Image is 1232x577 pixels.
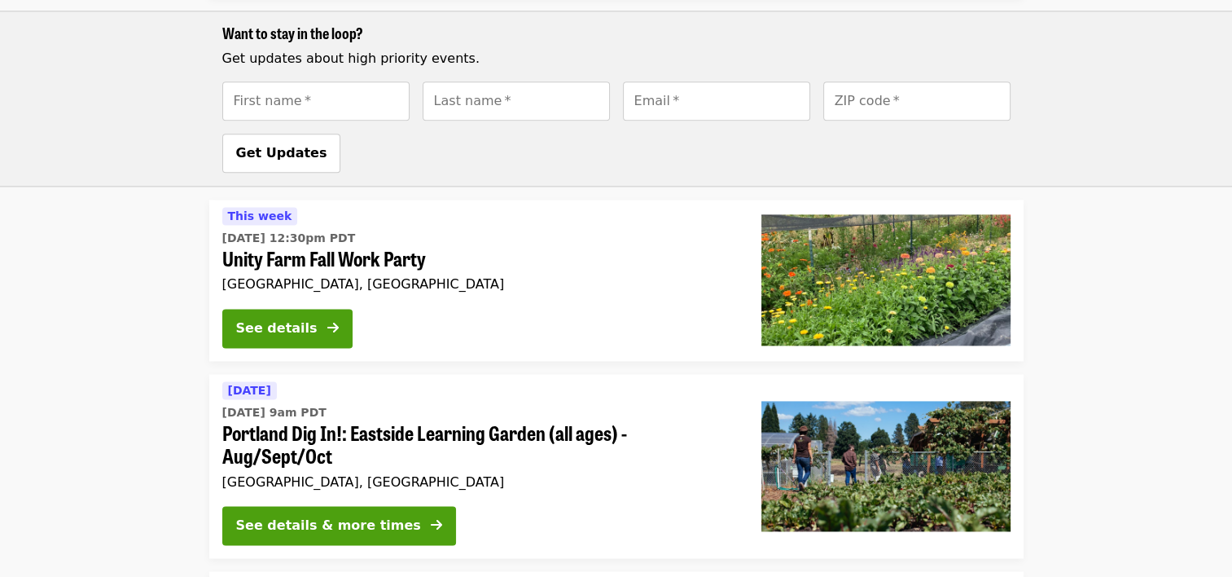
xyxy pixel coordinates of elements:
span: Portland Dig In!: Eastside Learning Garden (all ages) - Aug/Sept/Oct [222,421,735,469]
div: [GEOGRAPHIC_DATA], [GEOGRAPHIC_DATA] [222,276,735,292]
img: Unity Farm Fall Work Party organized by Oregon Food Bank [761,214,1011,345]
div: [GEOGRAPHIC_DATA], [GEOGRAPHIC_DATA] [222,474,735,490]
time: [DATE] 9am PDT [222,404,327,421]
time: [DATE] 12:30pm PDT [222,230,356,247]
span: Want to stay in the loop? [222,22,363,43]
div: See details [236,319,318,338]
button: See details & more times [222,506,456,545]
button: See details [222,309,353,348]
button: Get Updates [222,134,341,173]
span: Unity Farm Fall Work Party [222,247,735,271]
i: arrow-right icon [327,320,339,336]
img: Portland Dig In!: Eastside Learning Garden (all ages) - Aug/Sept/Oct organized by Oregon Food Bank [761,401,1011,531]
span: This week [228,209,292,222]
input: [object Object] [222,81,410,121]
div: See details & more times [236,516,421,535]
span: Get updates about high priority events. [222,51,480,66]
input: [object Object] [423,81,610,121]
input: [object Object] [823,81,1011,121]
a: See details for "Unity Farm Fall Work Party" [209,200,1024,361]
i: arrow-right icon [431,518,442,533]
span: Get Updates [236,145,327,161]
span: [DATE] [228,384,271,397]
a: See details for "Portland Dig In!: Eastside Learning Garden (all ages) - Aug/Sept/Oct" [209,374,1024,559]
input: [object Object] [623,81,810,121]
